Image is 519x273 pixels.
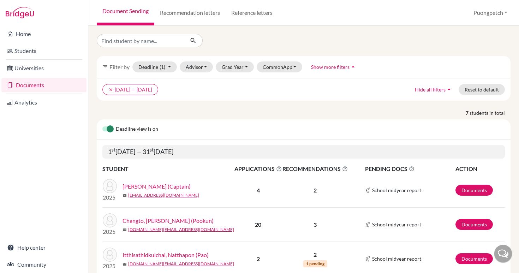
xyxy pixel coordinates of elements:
p: 2 [282,250,348,259]
span: students in total [470,109,511,117]
span: Hide all filters [415,87,446,93]
span: 1 pending [303,260,327,267]
span: (1) [160,64,165,70]
a: [PERSON_NAME] (Captain) [123,182,191,191]
a: Documents [455,185,493,196]
a: Analytics [1,95,86,109]
img: Common App logo [365,256,371,262]
img: Changto, Chadaporn (Pookun) [103,213,117,227]
a: [EMAIL_ADDRESS][DOMAIN_NAME] [128,192,199,198]
p: 2025 [103,193,117,202]
span: School midyear report [372,221,421,228]
p: 2 [282,186,348,195]
th: STUDENT [102,164,234,173]
p: 2025 [103,227,117,236]
button: clear[DATE] — [DATE] [102,84,158,95]
a: Community [1,257,86,272]
a: Help center [1,241,86,255]
span: Deadline view is on [116,125,158,133]
img: Common App logo [365,222,371,227]
button: Show more filtersarrow_drop_up [305,61,363,72]
img: Chakhot, Tananop (Captain) [103,179,117,193]
span: Filter by [109,64,130,70]
button: Reset to default [459,84,505,95]
i: clear [108,87,113,92]
span: RECOMMENDATIONS [282,165,348,173]
span: School midyear report [372,186,421,194]
span: mail [123,262,127,266]
span: School midyear report [372,255,421,262]
th: ACTION [455,164,505,173]
a: Universities [1,61,86,75]
a: Home [1,27,86,41]
a: Documents [455,253,493,264]
a: [DOMAIN_NAME][EMAIL_ADDRESS][DOMAIN_NAME] [128,261,234,267]
a: [DOMAIN_NAME][EMAIL_ADDRESS][DOMAIN_NAME] [128,226,234,233]
img: Itthisathidkulchai, Natthapon (Pao) [103,248,117,262]
h5: 1 [DATE] — 31 [DATE] [102,145,505,159]
button: Hide all filtersarrow_drop_up [409,84,459,95]
a: Changto, [PERSON_NAME] (Pookun) [123,216,214,225]
b: 20 [255,221,261,228]
button: Advisor [180,61,213,72]
span: Show more filters [311,64,350,70]
a: Documents [455,219,493,230]
i: filter_list [102,64,108,70]
img: Bridge-U [6,7,34,18]
sup: st [112,147,115,153]
strong: 7 [466,109,470,117]
a: Itthisathidkulchai, Natthapon (Pao) [123,251,209,259]
span: mail [123,194,127,198]
button: CommonApp [257,61,303,72]
i: arrow_drop_up [350,63,357,70]
b: 4 [257,187,260,194]
button: Deadline(1) [132,61,177,72]
span: mail [123,228,127,232]
b: 2 [257,255,260,262]
button: Grad Year [216,61,254,72]
a: Documents [1,78,86,92]
sup: st [150,147,154,153]
p: 3 [282,220,348,229]
span: PENDING DOCS [365,165,455,173]
img: Common App logo [365,188,371,193]
i: arrow_drop_up [446,86,453,93]
button: Puongpetch [470,6,511,19]
span: APPLICATIONS [234,165,282,173]
a: Students [1,44,86,58]
p: 2025 [103,262,117,270]
input: Find student by name... [97,34,184,47]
